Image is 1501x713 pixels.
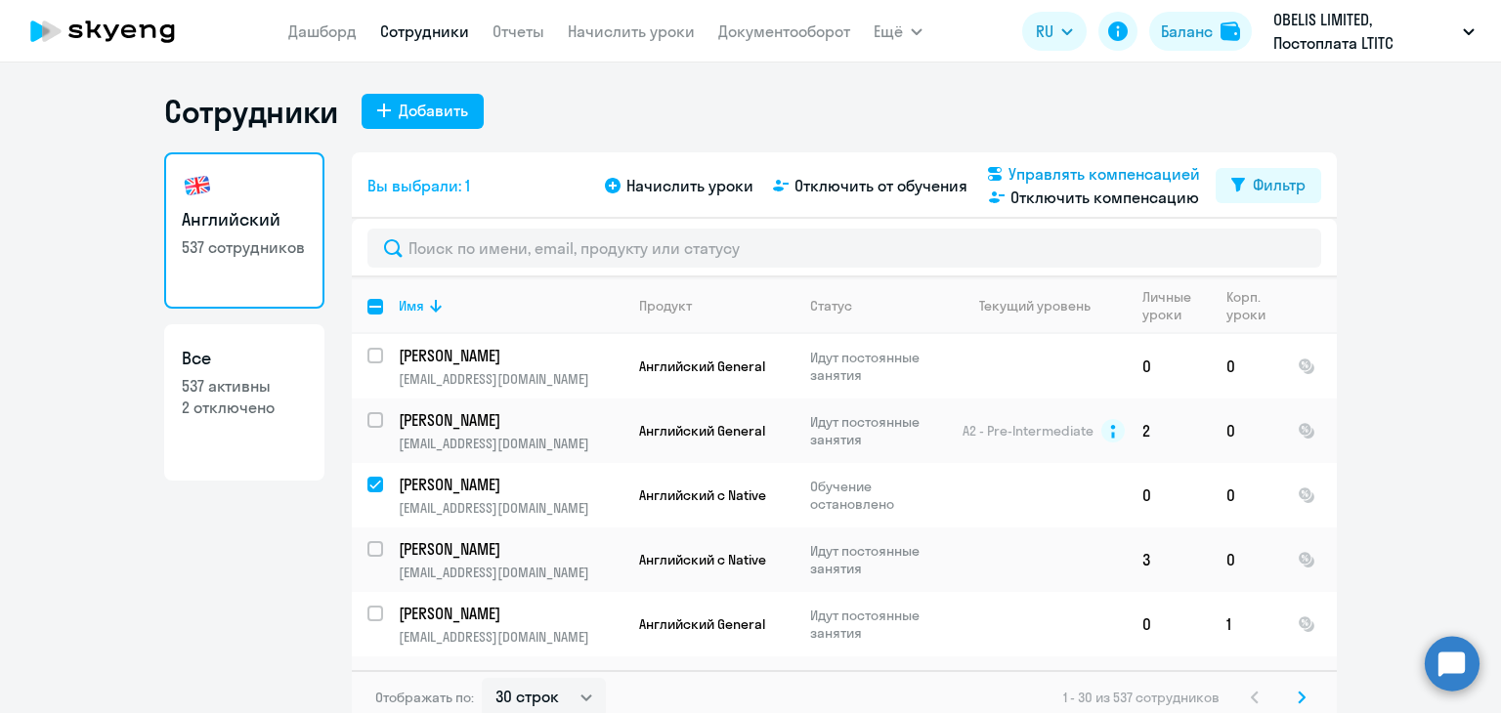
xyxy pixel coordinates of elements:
[639,486,766,504] span: Английский с Native
[380,21,469,41] a: Сотрудники
[1211,463,1282,527] td: 0
[399,538,622,560] a: [PERSON_NAME]
[164,92,338,131] h1: Сотрудники
[1161,20,1213,43] div: Баланс
[399,435,622,452] p: [EMAIL_ADDRESS][DOMAIN_NAME]
[1142,288,1210,323] div: Личные уроки
[1127,463,1211,527] td: 0
[367,174,470,197] span: Вы выбрали: 1
[164,324,324,481] a: Все537 активны2 отключено
[874,20,903,43] span: Ещё
[399,370,622,388] p: [EMAIL_ADDRESS][DOMAIN_NAME]
[979,297,1091,315] div: Текущий уровень
[639,615,765,633] span: Английский General
[399,99,468,122] div: Добавить
[639,422,765,440] span: Английский General
[810,542,944,577] p: Идут постоянные занятия
[288,21,357,41] a: Дашборд
[399,345,620,366] p: [PERSON_NAME]
[1127,592,1211,656] td: 0
[182,170,213,201] img: english
[399,603,622,624] a: [PERSON_NAME]
[639,551,766,568] span: Английский с Native
[1063,689,1220,706] span: 1 - 30 из 537 сотрудников
[399,499,622,517] p: [EMAIL_ADDRESS][DOMAIN_NAME]
[1216,168,1321,203] button: Фильтр
[1036,20,1053,43] span: RU
[810,413,944,448] p: Идут постоянные занятия
[1221,21,1240,41] img: balance
[810,349,944,384] p: Идут постоянные занятия
[182,375,307,397] p: 537 активны
[1127,398,1211,463] td: 2
[399,628,622,646] p: [EMAIL_ADDRESS][DOMAIN_NAME]
[1211,398,1282,463] td: 0
[399,538,620,560] p: [PERSON_NAME]
[1127,527,1211,592] td: 3
[1226,288,1281,323] div: Корп. уроки
[399,297,424,315] div: Имя
[810,297,852,315] div: Статус
[399,564,622,581] p: [EMAIL_ADDRESS][DOMAIN_NAME]
[362,94,484,129] button: Добавить
[639,297,692,315] div: Продукт
[399,345,622,366] a: [PERSON_NAME]
[367,229,1321,268] input: Поиск по имени, email, продукту или статусу
[1127,334,1211,398] td: 0
[639,357,765,375] span: Английский General
[1253,173,1306,196] div: Фильтр
[182,236,307,258] p: 537 сотрудников
[961,297,1126,315] div: Текущий уровень
[810,297,944,315] div: Статус
[399,667,620,689] p: [PERSON_NAME]
[1211,527,1282,592] td: 0
[1008,162,1200,186] span: Управлять компенсацией
[1264,8,1484,55] button: OBELIS LIMITED, Постоплата LTITC
[399,409,622,431] a: [PERSON_NAME]
[874,12,922,51] button: Ещё
[810,478,944,513] p: Обучение остановлено
[568,21,695,41] a: Начислить уроки
[493,21,544,41] a: Отчеты
[1149,12,1252,51] button: Балансbalance
[718,21,850,41] a: Документооборот
[182,397,307,418] p: 2 отключено
[182,346,307,371] h3: Все
[182,207,307,232] h3: Английский
[164,152,324,309] a: Английский537 сотрудников
[399,297,622,315] div: Имя
[1273,8,1455,55] p: OBELIS LIMITED, Постоплата LTITC
[399,474,622,495] a: [PERSON_NAME]
[1211,592,1282,656] td: 1
[794,174,967,197] span: Отключить от обучения
[375,689,474,706] span: Отображать по:
[1022,12,1087,51] button: RU
[1142,288,1197,323] div: Личные уроки
[639,297,793,315] div: Продукт
[399,603,620,624] p: [PERSON_NAME]
[626,174,753,197] span: Начислить уроки
[399,667,622,689] a: [PERSON_NAME]
[399,474,620,495] p: [PERSON_NAME]
[399,409,620,431] p: [PERSON_NAME]
[1211,334,1282,398] td: 0
[810,607,944,642] p: Идут постоянные занятия
[963,422,1094,440] span: A2 - Pre-Intermediate
[1226,288,1268,323] div: Корп. уроки
[1010,186,1199,209] span: Отключить компенсацию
